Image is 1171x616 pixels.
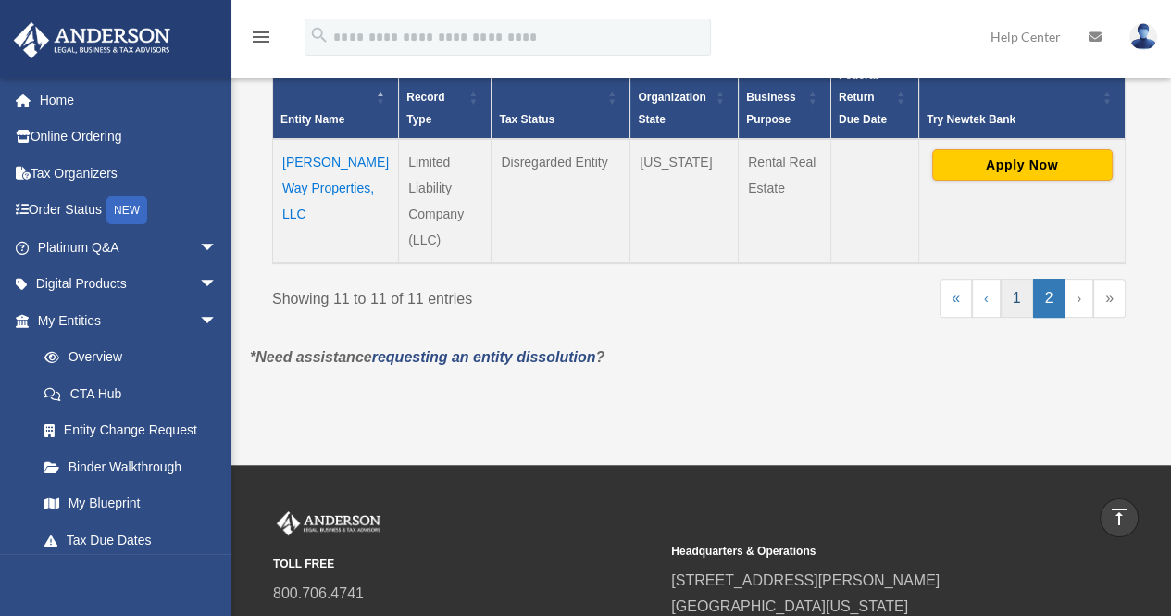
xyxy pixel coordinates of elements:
[106,196,147,224] div: NEW
[280,113,344,126] span: Entity Name
[671,542,1056,561] small: Headquarters & Operations
[372,349,596,365] a: requesting an entity dissolution
[250,26,272,48] i: menu
[1033,279,1065,318] a: 2
[13,192,245,230] a: Order StatusNEW
[26,448,236,485] a: Binder Walkthrough
[1108,506,1130,528] i: vertical_align_top
[272,279,685,312] div: Showing 11 to 11 of 11 entries
[739,139,831,263] td: Rental Real Estate
[250,349,604,365] em: *Need assistance ?
[273,139,399,263] td: [PERSON_NAME] Way Properties, LLC
[273,585,364,601] a: 800.706.4741
[13,266,245,303] a: Digital Productsarrow_drop_down
[399,56,492,139] th: Record Type: Activate to sort
[839,69,887,126] span: Federal Return Due Date
[746,91,795,126] span: Business Purpose
[1001,279,1033,318] a: 1
[932,149,1113,181] button: Apply Now
[919,56,1126,139] th: Try Newtek Bank : Activate to sort
[13,119,245,156] a: Online Ordering
[273,555,658,574] small: TOLL FREE
[638,91,705,126] span: Organization State
[1065,279,1093,318] a: Next
[273,56,399,139] th: Entity Name: Activate to invert sorting
[492,56,630,139] th: Tax Status: Activate to sort
[26,375,236,412] a: CTA Hub
[8,22,176,58] img: Anderson Advisors Platinum Portal
[13,229,245,266] a: Platinum Q&Aarrow_drop_down
[1093,279,1126,318] a: Last
[399,139,492,263] td: Limited Liability Company (LLC)
[26,339,227,376] a: Overview
[940,279,972,318] a: First
[26,485,236,522] a: My Blueprint
[972,279,1001,318] a: Previous
[630,56,739,139] th: Organization State: Activate to sort
[1100,498,1139,537] a: vertical_align_top
[250,32,272,48] a: menu
[492,139,630,263] td: Disregarded Entity
[26,412,236,449] a: Entity Change Request
[13,302,236,339] a: My Entitiesarrow_drop_down
[199,302,236,340] span: arrow_drop_down
[273,511,384,535] img: Anderson Advisors Platinum Portal
[671,598,908,614] a: [GEOGRAPHIC_DATA][US_STATE]
[199,266,236,304] span: arrow_drop_down
[830,56,918,139] th: Federal Return Due Date: Activate to sort
[13,155,245,192] a: Tax Organizers
[199,229,236,267] span: arrow_drop_down
[630,139,739,263] td: [US_STATE]
[406,91,444,126] span: Record Type
[499,113,554,126] span: Tax Status
[739,56,831,139] th: Business Purpose: Activate to sort
[671,572,940,588] a: [STREET_ADDRESS][PERSON_NAME]
[309,25,330,45] i: search
[13,82,245,119] a: Home
[927,108,1097,131] div: Try Newtek Bank
[26,522,236,559] a: Tax Due Dates
[1129,23,1157,50] img: User Pic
